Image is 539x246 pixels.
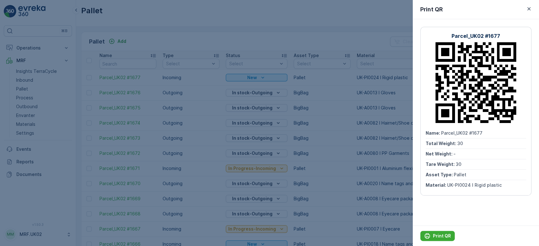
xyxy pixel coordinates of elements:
span: 30 [456,161,461,167]
span: Total Weight : [5,114,37,119]
button: Print QR [420,231,455,241]
span: Tare Weight : [5,135,35,140]
span: - [453,151,456,156]
p: Parcel_UK02 #1677 [245,5,293,13]
span: Pallet [33,145,46,150]
span: 30 [35,135,41,140]
span: UK-PI0024 I Rigid plastic [27,155,81,161]
span: Pallet [454,172,466,177]
span: Asset Type : [426,172,454,177]
span: Net Weight : [5,124,33,130]
span: Total Weight : [426,141,457,146]
span: Asset Type : [5,145,33,150]
p: Parcel_UK02 #1677 [452,32,500,40]
span: - [33,124,35,130]
span: Parcel_UK02 #1677 [441,130,482,136]
span: Net Weight : [426,151,453,156]
p: Print QR [433,233,451,239]
span: Name : [5,103,21,109]
span: 30 [457,141,463,146]
span: 30 [37,114,43,119]
span: UK-PI0024 I Rigid plastic [447,182,502,188]
span: Parcel_UK02 #1677 [21,103,62,109]
span: Material : [426,182,447,188]
span: Material : [5,155,27,161]
p: Print QR [420,5,443,14]
span: Name : [426,130,441,136]
span: Tare Weight : [426,161,456,167]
